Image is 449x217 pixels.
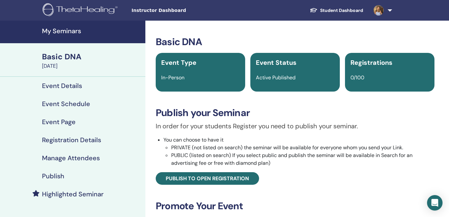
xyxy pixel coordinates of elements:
h4: Registration Details [42,136,101,144]
li: You can choose to have it [163,136,434,167]
span: Event Status [256,58,297,67]
span: Instructor Dashboard [131,7,228,14]
a: Publish to open registration [156,172,259,185]
p: In order for your students Register you need to publish your seminar. [156,121,434,131]
li: PUBLIC (listed on search) If you select public and publish the seminar will be available in Searc... [171,152,434,167]
img: graduation-cap-white.svg [310,7,318,13]
h3: Promote Your Event [156,200,434,212]
div: Open Intercom Messenger [427,195,443,211]
h4: Event Page [42,118,76,126]
img: logo.png [43,3,120,18]
span: 0/100 [350,74,364,81]
span: Active Published [256,74,296,81]
h3: Basic DNA [156,36,434,48]
h4: Highlighted Seminar [42,190,104,198]
a: Student Dashboard [305,5,368,16]
h4: Manage Attendees [42,154,100,162]
span: In-Person [161,74,184,81]
h4: Publish [42,172,64,180]
a: Basic DNA[DATE] [38,51,145,70]
img: default.jpg [373,5,384,15]
div: [DATE] [42,62,141,70]
h4: Event Schedule [42,100,90,108]
span: Registrations [350,58,392,67]
li: PRIVATE (not listed on search) the seminar will be available for everyone whom you send your Link. [171,144,434,152]
h4: Event Details [42,82,82,90]
h3: Publish your Seminar [156,107,434,119]
span: Event Type [161,58,196,67]
h4: My Seminars [42,27,141,35]
span: Publish to open registration [166,175,249,182]
div: Basic DNA [42,51,141,62]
